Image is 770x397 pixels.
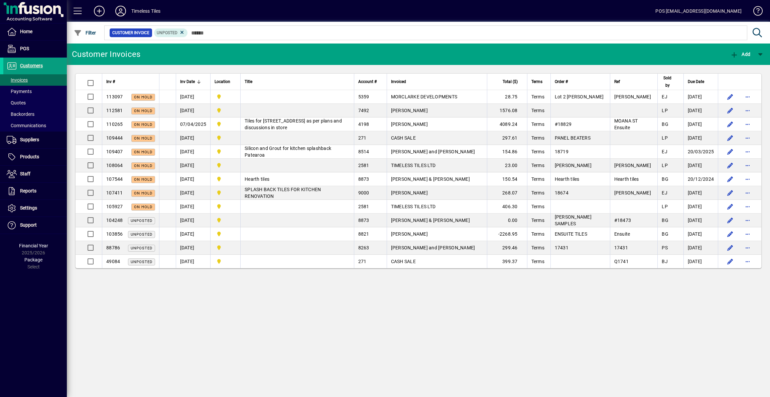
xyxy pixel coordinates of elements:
div: Invoiced [391,78,483,85]
td: [DATE] [176,131,211,145]
span: Products [20,154,39,159]
span: Staff [20,171,30,176]
span: Financial Year [19,243,48,248]
button: Edit [725,160,736,171]
a: Home [3,23,67,40]
a: Payments [3,86,67,97]
a: Invoices [3,74,67,86]
span: Dunedin [215,217,236,224]
span: MOANA ST Ensuite [614,118,638,130]
span: Dunedin [215,258,236,265]
td: [DATE] [683,255,718,268]
span: CASH SALE [391,135,416,141]
a: Communications [3,120,67,131]
span: PS [662,245,668,250]
span: 8873 [358,218,369,223]
span: Suppliers [20,137,39,142]
span: [PERSON_NAME] [614,163,651,168]
span: 17431 [614,245,628,250]
span: Terms [531,231,544,237]
span: TIMELESS TILES LTD [391,163,436,168]
td: 23.00 [487,159,527,172]
span: 104248 [106,218,123,223]
span: Terms [531,163,544,168]
span: Dunedin [215,189,236,196]
button: Edit [725,146,736,157]
td: 268.07 [487,186,527,200]
td: -2268.95 [487,227,527,241]
td: [DATE] [176,186,211,200]
span: Dunedin [215,93,236,100]
button: Edit [725,119,736,130]
span: Dunedin [215,148,236,155]
span: Dunedin [215,203,236,210]
span: Due Date [688,78,704,85]
span: LP [662,204,668,209]
span: Total ($) [503,78,518,85]
span: 110265 [106,122,123,127]
div: POS [EMAIL_ADDRESS][DOMAIN_NAME] [655,6,742,16]
td: [DATE] [176,200,211,214]
td: [DATE] [176,104,211,117]
div: Due Date [688,78,714,85]
span: 2581 [358,204,369,209]
span: 49084 [106,259,120,264]
span: 7492 [358,108,369,113]
button: More options [742,229,753,239]
a: Settings [3,200,67,217]
span: Backorders [7,111,34,117]
span: [PERSON_NAME] [614,94,651,99]
button: More options [742,187,753,198]
span: 18674 [555,190,568,195]
button: Edit [725,105,736,116]
span: LP [662,163,668,168]
td: 20/03/2025 [683,145,718,159]
span: Dunedin [215,121,236,128]
span: Home [20,29,32,34]
button: More options [742,105,753,116]
span: [PERSON_NAME] [391,231,428,237]
button: More options [742,174,753,184]
span: Account # [358,78,377,85]
span: Terms [531,108,544,113]
span: Dunedin [215,230,236,238]
span: 88786 [106,245,120,250]
button: Edit [725,91,736,102]
button: More options [742,133,753,143]
button: Edit [725,256,736,267]
span: Dunedin [215,134,236,142]
td: [DATE] [683,131,718,145]
span: 8821 [358,231,369,237]
td: [DATE] [683,186,718,200]
span: #18473 [614,218,631,223]
td: [DATE] [683,159,718,172]
span: Hearth tiles [555,176,580,182]
span: Tiles for [STREET_ADDRESS] as per plans and discussions in store [245,118,342,130]
td: [DATE] [176,214,211,227]
span: 105927 [106,204,123,209]
div: Sold by [662,74,679,89]
span: Customer Invoice [112,29,149,36]
span: On hold [134,136,152,141]
span: Unposted [131,260,152,264]
span: Quotes [7,100,26,105]
span: On hold [134,95,152,99]
span: 271 [358,259,367,264]
span: 108064 [106,163,123,168]
span: Invoices [7,77,28,83]
td: [DATE] [176,227,211,241]
span: Lot 2 [PERSON_NAME] [555,94,604,99]
span: Terms [531,218,544,223]
td: [DATE] [176,255,211,268]
span: MORCLARKE DEVELOPMENTS [391,94,458,99]
span: Communications [7,123,46,128]
td: 20/12/2024 [683,172,718,186]
span: PANEL BEATERS [555,135,591,141]
a: Products [3,149,67,165]
div: Location [215,78,236,85]
button: Add [729,48,752,60]
span: CASH SALE [391,259,416,264]
div: Inv Date [180,78,207,85]
button: More options [742,91,753,102]
span: On hold [134,191,152,195]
